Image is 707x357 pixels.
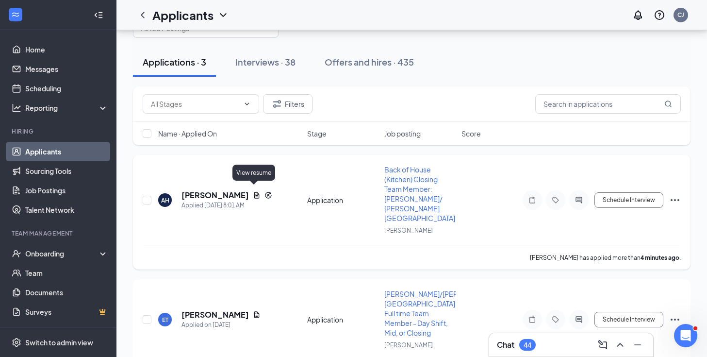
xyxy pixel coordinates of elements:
p: [PERSON_NAME] has applied more than . [530,254,681,262]
a: Talent Network [25,200,108,220]
button: ComposeMessage [595,337,610,353]
span: Stage [307,129,327,138]
svg: Minimize [632,339,643,351]
svg: ChevronLeft [137,9,148,21]
svg: ComposeMessage [597,339,608,351]
span: [PERSON_NAME]/[PERSON_NAME][GEOGRAPHIC_DATA]- Full time Team Member - Day Shift, Mid, or Closing [384,289,498,337]
a: Job Postings [25,181,108,200]
svg: MagnifyingGlass [664,100,672,108]
div: ET [162,316,168,324]
svg: Document [253,311,261,319]
div: Switch to admin view [25,338,93,347]
div: Team Management [12,229,106,238]
div: Onboarding [25,249,100,258]
div: Applied on [DATE] [181,320,261,330]
a: Scheduling [25,79,108,98]
button: Schedule Interview [594,312,663,327]
div: Application [307,315,378,324]
a: Sourcing Tools [25,161,108,181]
a: Messages [25,59,108,79]
h5: [PERSON_NAME] [181,309,249,320]
svg: Document [253,191,261,199]
div: Reporting [25,103,109,113]
svg: Collapse [94,10,103,20]
div: Applied [DATE] 8:01 AM [181,201,272,210]
a: Home [25,40,108,59]
div: CJ [677,11,684,19]
input: Search in applications [535,94,681,114]
input: All Stages [151,99,239,109]
h5: [PERSON_NAME] [181,190,249,201]
svg: QuestionInfo [654,9,665,21]
button: Minimize [630,337,645,353]
div: Application [307,195,378,205]
svg: Note [526,316,538,323]
button: Filter Filters [263,94,312,114]
svg: Notifications [632,9,644,21]
svg: Ellipses [669,314,681,325]
span: Name · Applied On [158,129,217,138]
svg: Tag [550,316,561,323]
svg: ChevronDown [243,100,251,108]
svg: WorkstreamLogo [11,10,20,19]
a: Applicants [25,142,108,161]
svg: ChevronDown [217,9,229,21]
span: Job posting [384,129,421,138]
svg: ChevronUp [614,339,626,351]
div: Applications · 3 [143,56,206,68]
iframe: Intercom live chat [674,324,697,347]
svg: Ellipses [669,194,681,206]
svg: Settings [12,338,21,347]
svg: ActiveChat [573,316,585,323]
svg: Note [526,196,538,204]
div: 44 [524,341,531,349]
div: AH [161,196,169,204]
a: Documents [25,283,108,302]
a: Team [25,263,108,283]
span: [PERSON_NAME] [384,341,433,349]
svg: UserCheck [12,249,21,258]
a: SurveysCrown [25,302,108,322]
svg: ActiveChat [573,196,585,204]
svg: Analysis [12,103,21,113]
div: Interviews · 38 [235,56,296,68]
span: [PERSON_NAME] [384,227,433,234]
svg: Tag [550,196,561,204]
h1: Applicants [152,7,214,23]
svg: Reapply [264,191,272,199]
div: View resume [232,165,275,181]
div: Offers and hires · 435 [325,56,414,68]
h3: Chat [497,340,514,350]
svg: Filter [271,98,283,110]
div: Hiring [12,127,106,136]
span: Score [461,129,481,138]
button: ChevronUp [612,337,628,353]
b: 4 minutes ago [641,254,679,261]
span: Back of House (Kitchen) Closing Team Member: [PERSON_NAME]/ [PERSON_NAME][GEOGRAPHIC_DATA] [384,165,455,222]
button: Schedule Interview [594,192,663,208]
